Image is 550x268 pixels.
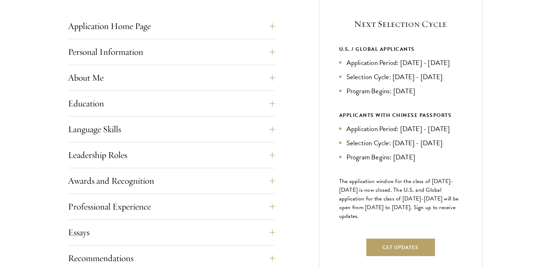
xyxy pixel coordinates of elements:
button: Education [68,95,275,112]
button: Get Updates [366,239,435,256]
li: Program Begins: [DATE] [339,86,462,96]
span: The application window for the class of [DATE]-[DATE] is now closed. The U.S. and Global applicat... [339,177,459,220]
button: Leadership Roles [68,146,275,164]
button: Essays [68,224,275,241]
li: Application Period: [DATE] - [DATE] [339,57,462,68]
button: Language Skills [68,121,275,138]
button: Personal Information [68,43,275,61]
button: Professional Experience [68,198,275,215]
li: Selection Cycle: [DATE] - [DATE] [339,138,462,148]
button: Awards and Recognition [68,172,275,190]
li: Application Period: [DATE] - [DATE] [339,123,462,134]
h5: Next Selection Cycle [339,18,462,30]
div: APPLICANTS WITH CHINESE PASSPORTS [339,111,462,120]
div: U.S. / GLOBAL APPLICANTS [339,45,462,54]
button: Recommendations [68,249,275,267]
li: Program Begins: [DATE] [339,152,462,162]
li: Selection Cycle: [DATE] - [DATE] [339,72,462,82]
button: About Me [68,69,275,86]
button: Application Home Page [68,17,275,35]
